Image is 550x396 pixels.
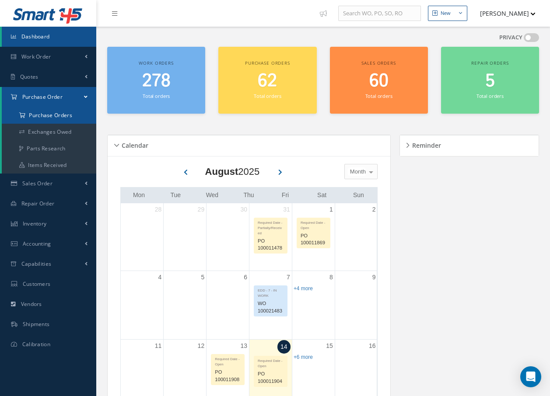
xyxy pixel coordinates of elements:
[348,167,366,176] span: Month
[476,93,504,99] small: Total orders
[297,218,330,231] div: Required Date - Open
[23,280,51,288] span: Customers
[249,203,292,271] td: July 31, 2025
[371,271,378,284] a: August 9, 2025
[335,203,378,271] td: August 2, 2025
[238,340,249,352] a: August 13, 2025
[21,300,42,308] span: Vendors
[285,271,292,284] a: August 7, 2025
[211,367,244,385] div: PO 100011908
[121,271,164,340] td: August 4, 2025
[242,271,249,284] a: August 6, 2025
[23,320,50,328] span: Shipments
[330,47,428,114] a: Sales orders 60 Total orders
[258,69,277,94] span: 62
[254,93,281,99] small: Total orders
[21,53,51,60] span: Work Order
[254,218,287,236] div: Required Date - Partially/Received
[292,203,335,271] td: August 1, 2025
[281,203,292,216] a: July 31, 2025
[361,60,396,66] span: Sales orders
[371,203,378,216] a: August 2, 2025
[204,190,221,201] a: Wednesday
[131,190,147,201] a: Monday
[196,340,207,352] a: August 12, 2025
[254,356,287,369] div: Required Date - Open
[218,47,316,114] a: Purchase orders 62 Total orders
[245,60,290,66] span: Purchase orders
[471,60,508,66] span: Repair orders
[520,366,541,387] div: Open Intercom Messenger
[441,47,539,114] a: Repair orders 5 Total orders
[23,240,51,247] span: Accounting
[254,369,287,386] div: PO 100011904
[205,164,260,179] div: 2025
[207,203,249,271] td: July 30, 2025
[157,271,164,284] a: August 4, 2025
[164,203,207,271] td: July 29, 2025
[142,69,171,94] span: 278
[428,6,467,21] button: New
[249,271,292,340] td: August 7, 2025
[441,10,451,17] div: New
[153,340,164,352] a: August 11, 2025
[410,139,441,149] h5: Reminder
[169,190,183,201] a: Tuesday
[315,190,328,201] a: Saturday
[143,93,170,99] small: Total orders
[499,33,522,42] label: PRIVACY
[292,271,335,340] td: August 8, 2025
[254,286,287,299] div: EDD - 7 - IN WORK
[199,271,206,284] a: August 5, 2025
[324,340,335,352] a: August 15, 2025
[294,285,313,292] a: Show 4 more events
[139,60,173,66] span: Work orders
[238,203,249,216] a: July 30, 2025
[277,340,291,354] a: August 14, 2025
[2,124,96,140] a: Exchanges Owed
[21,200,55,207] span: Repair Order
[338,6,421,21] input: Search WO, PO, SO, RO
[211,354,244,367] div: Required Date - Open
[196,203,207,216] a: July 29, 2025
[254,299,287,316] div: WO 100021483
[242,190,256,201] a: Thursday
[280,190,291,201] a: Friday
[21,33,50,40] span: Dashboard
[328,203,335,216] a: August 1, 2025
[2,107,96,124] a: Purchase Orders
[119,139,148,149] h5: Calendar
[367,340,378,352] a: August 16, 2025
[328,271,335,284] a: August 8, 2025
[351,190,366,201] a: Sunday
[205,166,238,177] b: August
[2,157,96,174] a: Items Received
[22,180,53,187] span: Sales Order
[22,340,50,348] span: Calibration
[369,69,389,94] span: 60
[297,231,330,248] div: PO 100011869
[485,69,495,94] span: 5
[2,140,96,157] a: Parts Research
[22,93,63,101] span: Purchase Order
[153,203,164,216] a: July 28, 2025
[2,87,96,107] a: Purchase Order
[20,73,39,80] span: Quotes
[164,271,207,340] td: August 5, 2025
[294,354,313,360] a: Show 6 more events
[21,260,52,267] span: Capabilities
[2,27,96,47] a: Dashboard
[207,271,249,340] td: August 6, 2025
[365,93,392,99] small: Total orders
[23,220,47,227] span: Inventory
[107,47,205,114] a: Work orders 278 Total orders
[254,236,287,254] div: PO 100011478
[335,271,378,340] td: August 9, 2025
[121,203,164,271] td: July 28, 2025
[472,5,536,22] button: [PERSON_NAME]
